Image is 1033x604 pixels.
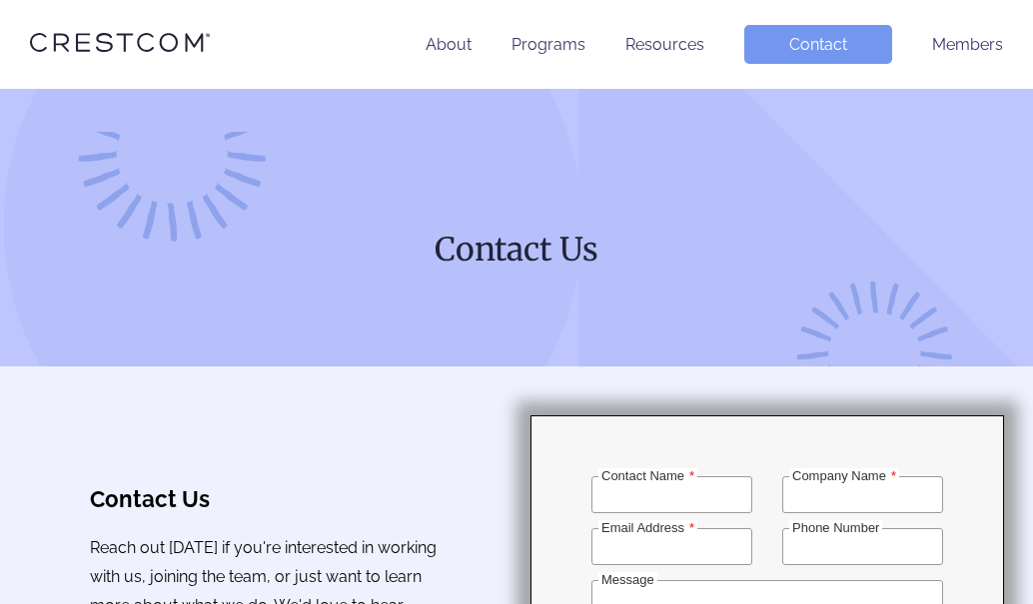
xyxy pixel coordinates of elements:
a: Programs [512,35,585,54]
label: Contact Name [598,468,697,483]
label: Message [598,572,657,587]
a: About [426,35,472,54]
a: Members [932,35,1003,54]
a: Contact [744,25,892,64]
a: Resources [625,35,704,54]
h1: Contact Us [135,229,899,271]
label: Phone Number [789,520,882,535]
label: Email Address [598,520,697,535]
label: Company Name [789,468,899,483]
h3: Contact Us [90,486,442,512]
